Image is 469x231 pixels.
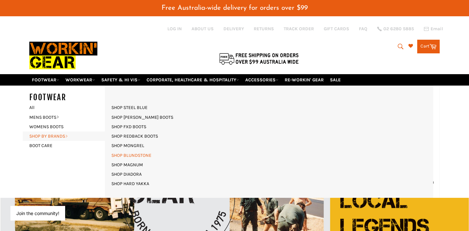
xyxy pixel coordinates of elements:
[431,27,443,31] span: Email
[29,74,62,86] a: FOOTWEAR
[144,74,242,86] a: CORPORATE, HEALTHCARE & HOSPITALITY
[26,122,105,131] a: WOMENS BOOTS
[26,141,105,150] a: BOOT CARE
[218,52,300,65] img: Flat $9.95 shipping Australia wide
[63,74,98,86] a: WORKWEAR
[108,179,152,188] a: SHOP HARD YAKKA
[417,40,440,53] a: Cart
[108,131,161,141] a: SHOP REDBACK BOOTS
[108,170,145,179] a: SHOP DIADORA
[99,74,143,86] a: SAFETY & HI VIS
[162,5,308,11] span: Free Australia-wide delivery for orders over $99
[359,26,367,32] a: FAQ
[26,131,105,141] a: SHOP BY BRANDS
[108,103,151,112] a: SHOP STEEL BLUE
[108,141,148,150] a: SHOP MONGREL
[383,27,414,31] span: 02 6280 5885
[108,151,155,160] a: SHOP BLUNDSTONE
[243,74,281,86] a: ACCESSORIES
[26,113,105,122] a: MENS BOOTS
[29,37,97,74] img: Workin Gear leaders in Workwear, Safety Boots, PPE, Uniforms. Australia's No.1 in Workwear
[284,26,314,32] a: TRACK ORDER
[192,26,214,32] a: ABOUT US
[282,74,326,86] a: RE-WORKIN' GEAR
[108,122,149,131] a: SHOP FXD BOOTS
[108,160,146,170] a: SHOP MAGNUM
[254,26,274,32] a: RETURNS
[327,74,343,86] a: SALE
[377,27,414,31] a: 02 6280 5885
[105,86,433,198] div: SHOP BY BRANDS
[424,26,443,32] a: Email
[29,92,111,103] h5: FOOTWEAR
[108,113,177,122] a: SHOP [PERSON_NAME] BOOTS
[167,26,182,32] a: Log in
[26,103,111,112] a: All
[16,211,59,216] button: Join the community!
[223,26,244,32] a: DELIVERY
[324,26,349,32] a: GIFT CARDS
